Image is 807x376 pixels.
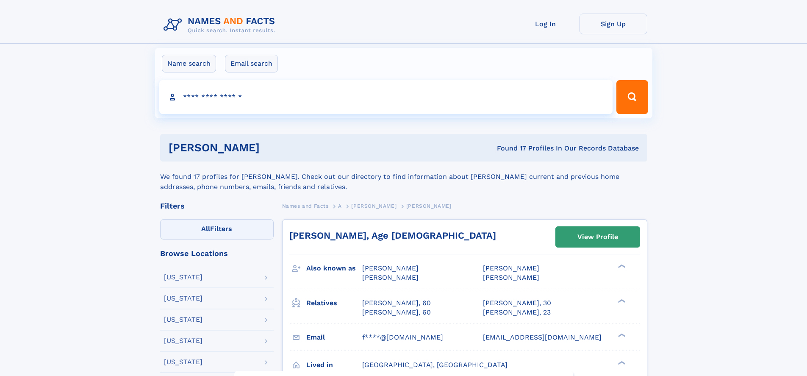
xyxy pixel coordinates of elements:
a: Names and Facts [282,201,329,211]
a: View Profile [556,227,640,247]
div: [US_STATE] [164,295,202,302]
a: [PERSON_NAME], 60 [362,298,431,308]
label: Filters [160,219,274,240]
h3: Email [306,330,362,345]
a: [PERSON_NAME] [351,201,397,211]
h3: Lived in [306,358,362,372]
div: ❯ [616,360,626,365]
a: Sign Up [580,14,647,34]
div: We found 17 profiles for [PERSON_NAME]. Check out our directory to find information about [PERSON... [160,162,647,192]
h1: [PERSON_NAME] [169,142,378,153]
span: [PERSON_NAME] [362,273,419,281]
span: [GEOGRAPHIC_DATA], [GEOGRAPHIC_DATA] [362,361,507,369]
div: Filters [160,202,274,210]
input: search input [159,80,613,114]
div: Browse Locations [160,250,274,257]
span: [PERSON_NAME] [483,273,539,281]
label: Email search [225,55,278,72]
a: Log In [512,14,580,34]
div: ❯ [616,264,626,269]
span: A [338,203,342,209]
label: Name search [162,55,216,72]
h3: Relatives [306,296,362,310]
a: A [338,201,342,211]
h3: Also known as [306,261,362,276]
span: [PERSON_NAME] [483,264,539,272]
span: [EMAIL_ADDRESS][DOMAIN_NAME] [483,333,602,341]
a: [PERSON_NAME], Age [DEMOGRAPHIC_DATA] [289,230,496,241]
a: [PERSON_NAME], 60 [362,308,431,317]
div: ❯ [616,332,626,338]
span: [PERSON_NAME] [406,203,452,209]
span: [PERSON_NAME] [351,203,397,209]
div: [US_STATE] [164,337,202,344]
button: Search Button [616,80,648,114]
span: [PERSON_NAME] [362,264,419,272]
img: Logo Names and Facts [160,14,282,36]
div: ❯ [616,298,626,304]
div: [US_STATE] [164,274,202,281]
a: [PERSON_NAME], 30 [483,298,551,308]
a: [PERSON_NAME], 23 [483,308,551,317]
span: All [201,225,210,233]
div: [US_STATE] [164,316,202,323]
div: View Profile [577,227,618,247]
div: Found 17 Profiles In Our Records Database [378,144,639,153]
div: [US_STATE] [164,359,202,365]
